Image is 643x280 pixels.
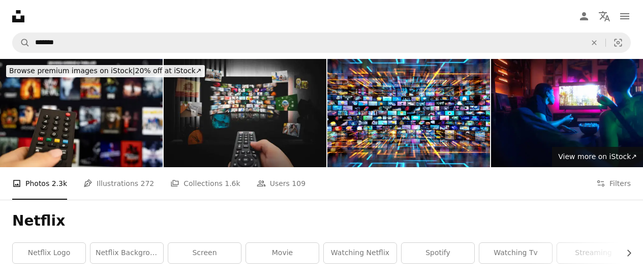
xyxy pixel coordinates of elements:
button: Filters [596,167,631,200]
a: Collections 1.6k [170,167,240,200]
a: screen [168,243,241,263]
a: Illustrations 272 [83,167,154,200]
button: scroll list to the right [620,243,631,263]
h1: Netflix [12,212,631,230]
a: Home — Unsplash [12,10,24,22]
a: movie [246,243,319,263]
span: 20% off at iStock ↗ [9,67,202,75]
span: 109 [292,178,305,189]
a: netflix logo [13,243,85,263]
span: View more on iStock ↗ [558,152,637,161]
form: Find visuals sitewide [12,33,631,53]
a: Log in / Sign up [574,6,594,26]
a: View more on iStock↗ [552,147,643,167]
span: 272 [141,178,155,189]
span: Browse premium images on iStock | [9,67,135,75]
button: Clear [583,33,605,52]
button: Visual search [606,33,630,52]
a: watching netflix [324,243,396,263]
button: Language [594,6,615,26]
a: spotify [402,243,474,263]
a: watching tv [479,243,552,263]
img: Media concept multiple television screens [164,59,326,167]
img: Media concept, multiple television screens. smart TV. Digital data streaming. [327,59,490,167]
a: netflix background [90,243,163,263]
a: streaming [557,243,630,263]
button: Menu [615,6,635,26]
span: 1.6k [225,178,240,189]
a: Users 109 [257,167,305,200]
button: Search Unsplash [13,33,30,52]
